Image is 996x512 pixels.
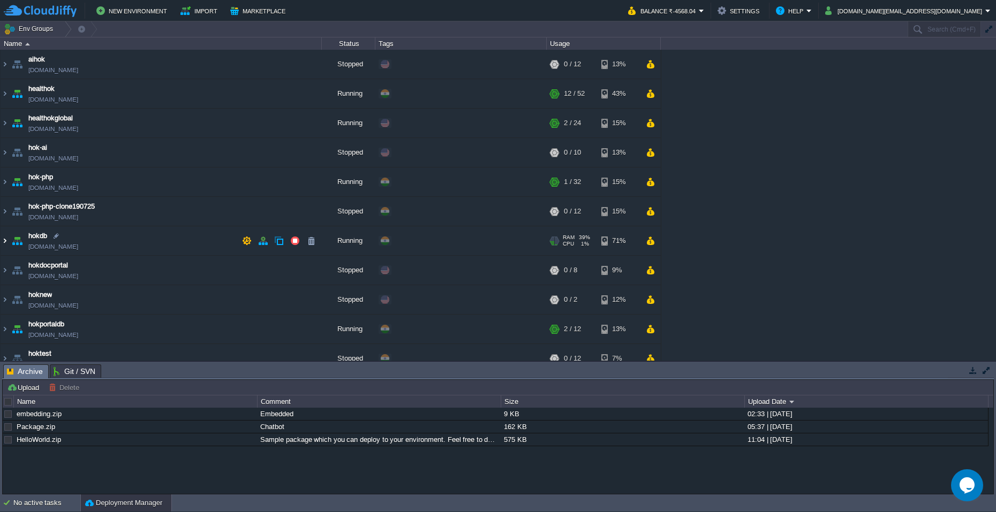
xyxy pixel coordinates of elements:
[85,498,162,508] button: Deployment Manager
[10,285,25,314] img: AMDAwAAAACH5BAEAAAAALAAAAAABAAEAAAICRAEAOw==
[564,256,577,285] div: 0 / 8
[28,124,78,134] a: [DOMAIN_NAME]
[322,226,375,255] div: Running
[564,167,581,196] div: 1 / 32
[28,212,78,223] a: [DOMAIN_NAME]
[28,289,52,300] a: hoknew
[1,285,9,314] img: AMDAwAAAACH5BAEAAAAALAAAAAABAAEAAAICRAEAOw==
[601,256,636,285] div: 9%
[564,315,581,343] div: 2 / 12
[628,4,699,17] button: Balance ₹-4568.04
[322,344,375,373] div: Stopped
[17,423,55,431] a: Package.zip
[10,344,25,373] img: AMDAwAAAACH5BAEAAAAALAAAAAABAAEAAAICRAEAOw==
[578,241,589,247] span: 1%
[28,359,78,370] a: [DOMAIN_NAME]
[10,167,25,196] img: AMDAwAAAACH5BAEAAAAALAAAAAABAAEAAAICRAEAOw==
[54,365,95,378] span: Git / SVN
[322,37,375,50] div: Status
[564,197,581,226] div: 0 / 12
[951,469,985,501] iframe: chat widget
[10,79,25,108] img: AMDAwAAAACH5BAEAAAAALAAAAAABAAEAAAICRAEAOw==
[601,285,636,314] div: 12%
[502,395,744,408] div: Size
[258,408,500,420] div: Embedded
[564,285,577,314] div: 0 / 2
[28,172,53,182] a: hok-php
[322,256,375,285] div: Stopped
[28,241,78,252] span: [DOMAIN_NAME]
[28,83,55,94] a: healthok
[825,4,985,17] button: [DOMAIN_NAME][EMAIL_ADDRESS][DOMAIN_NAME]
[601,197,636,226] div: 15%
[230,4,289,17] button: Marketplace
[7,383,42,392] button: Upload
[501,433,744,446] div: 575 KB
[322,315,375,343] div: Running
[322,50,375,79] div: Stopped
[25,43,30,45] img: AMDAwAAAACH5BAEAAAAALAAAAAABAAEAAAICRAEAOw==
[745,421,987,433] div: 05:37 | [DATE]
[1,109,9,137] img: AMDAwAAAACH5BAEAAAAALAAAAAABAAEAAAICRAEAOw==
[376,37,546,50] div: Tags
[776,4,806,17] button: Help
[28,201,95,212] a: hok-php-clone190725
[4,4,77,18] img: CloudJiffy
[258,421,500,433] div: Chatbot
[1,197,9,226] img: AMDAwAAAACH5BAEAAAAALAAAAAABAAEAAAICRAEAOw==
[28,94,78,105] a: [DOMAIN_NAME]
[745,395,988,408] div: Upload Date
[28,54,45,65] a: aihok
[563,241,574,247] span: CPU
[28,142,47,153] a: hok-ai
[1,256,9,285] img: AMDAwAAAACH5BAEAAAAALAAAAAABAAEAAAICRAEAOw==
[745,408,987,420] div: 02:33 | [DATE]
[1,138,9,167] img: AMDAwAAAACH5BAEAAAAALAAAAAABAAEAAAICRAEAOw==
[322,79,375,108] div: Running
[1,79,9,108] img: AMDAwAAAACH5BAEAAAAALAAAAAABAAEAAAICRAEAOw==
[322,138,375,167] div: Stopped
[28,330,78,340] span: [DOMAIN_NAME]
[322,167,375,196] div: Running
[322,109,375,137] div: Running
[4,21,57,36] button: Env Groups
[745,433,987,446] div: 11:04 | [DATE]
[10,256,25,285] img: AMDAwAAAACH5BAEAAAAALAAAAAABAAEAAAICRAEAOw==
[564,344,581,373] div: 0 / 12
[10,50,25,79] img: AMDAwAAAACH5BAEAAAAALAAAAAABAAEAAAICRAEAOw==
[96,4,170,17] button: New Environment
[601,167,636,196] div: 15%
[322,197,375,226] div: Stopped
[564,79,585,108] div: 12 / 52
[601,226,636,255] div: 71%
[14,395,257,408] div: Name
[601,79,636,108] div: 43%
[1,50,9,79] img: AMDAwAAAACH5BAEAAAAALAAAAAABAAEAAAICRAEAOw==
[564,138,581,167] div: 0 / 10
[601,315,636,343] div: 13%
[601,344,636,373] div: 7%
[501,421,744,433] div: 162 KB
[601,50,636,79] div: 13%
[28,182,78,193] a: [DOMAIN_NAME]
[28,319,64,330] a: hokportaldb
[17,410,62,418] a: embedding.zip
[28,65,78,75] a: [DOMAIN_NAME]
[28,348,51,359] span: hoktest
[10,109,25,137] img: AMDAwAAAACH5BAEAAAAALAAAAAABAAEAAAICRAEAOw==
[10,197,25,226] img: AMDAwAAAACH5BAEAAAAALAAAAAABAAEAAAICRAEAOw==
[28,271,78,281] a: [DOMAIN_NAME]
[579,234,590,241] span: 39%
[28,113,73,124] a: healthokglobal
[322,285,375,314] div: Stopped
[601,109,636,137] div: 15%
[718,4,763,17] button: Settings
[258,433,500,446] div: Sample package which you can deploy to your environment. Feel free to delete and upload a package...
[10,315,25,343] img: AMDAwAAAACH5BAEAAAAALAAAAAABAAEAAAICRAEAOw==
